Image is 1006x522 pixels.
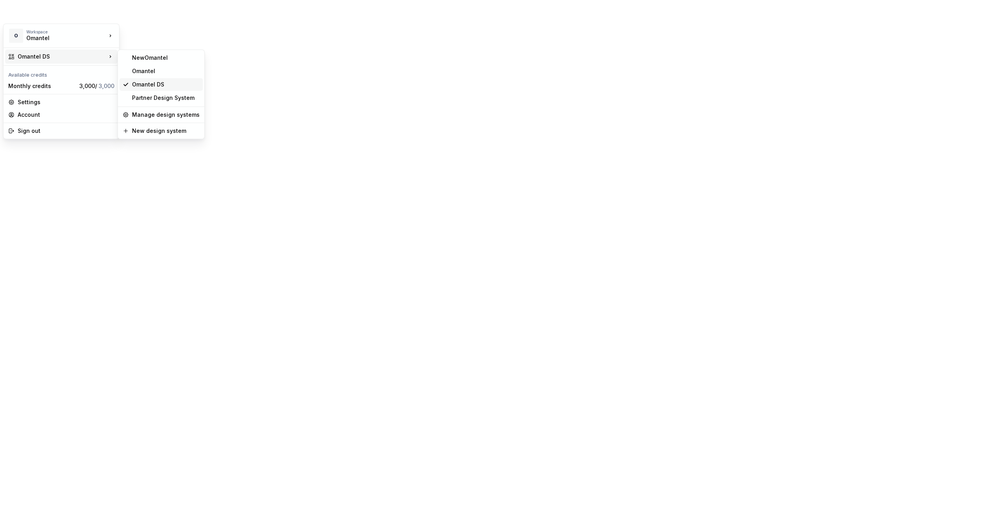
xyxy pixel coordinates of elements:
[18,127,114,135] div: Sign out
[18,53,106,61] div: Omantel DS
[132,94,200,102] div: Partner Design System
[18,111,114,119] div: Account
[5,67,117,80] div: Available credits
[18,98,114,106] div: Settings
[132,127,200,135] div: New design system
[26,34,93,42] div: Omantel
[9,29,23,43] div: O
[8,82,76,90] div: Monthly credits
[99,83,114,89] span: 3,000
[26,29,106,34] div: Workspace
[79,83,114,89] span: 3,000 /
[132,54,200,62] div: NewOmantel
[132,67,200,75] div: Omantel
[132,111,200,119] div: Manage design systems
[132,81,200,88] div: Omantel DS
